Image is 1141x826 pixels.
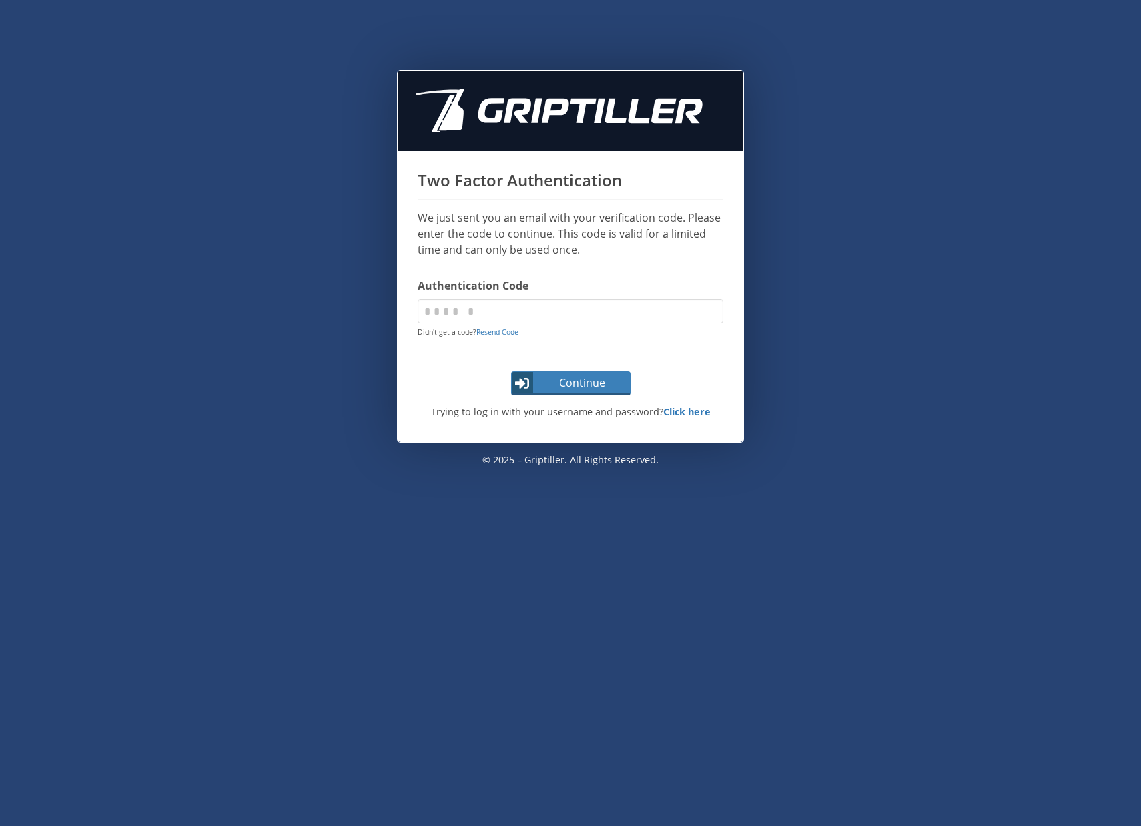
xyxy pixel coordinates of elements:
label: Authentication Code [418,278,723,294]
a: Click here [663,405,711,418]
small: Didn't get a code? [418,327,518,337]
button: Continue [511,371,631,395]
p: Trying to log in with your username and password? [411,405,730,419]
p: We just sent you an email with your verification code. Please enter the code to continue. This co... [418,210,723,258]
span: Continue [535,375,629,391]
a: Resend Code [476,327,518,337]
h1: Two Factor Authentication [418,171,723,200]
p: © 2025 – Griptiller. All rights reserved. [397,443,744,477]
